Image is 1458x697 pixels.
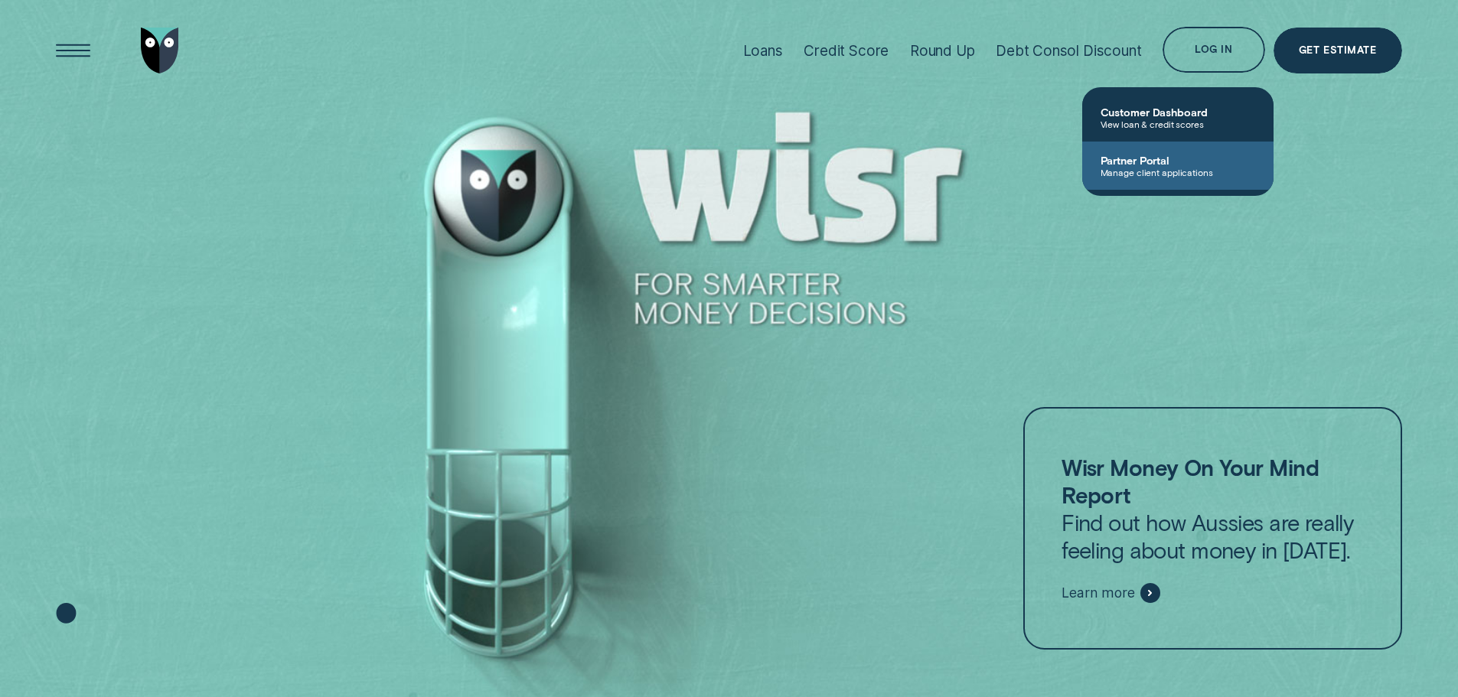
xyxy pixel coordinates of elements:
[804,42,889,60] div: Credit Score
[996,42,1141,60] div: Debt Consol Discount
[1101,154,1255,167] span: Partner Portal
[51,28,96,73] button: Open Menu
[1023,407,1401,650] a: Wisr Money On Your Mind ReportFind out how Aussies are really feeling about money in [DATE].Learn...
[1062,585,1134,601] span: Learn more
[1274,28,1402,73] a: Get Estimate
[1101,106,1255,119] span: Customer Dashboard
[1163,27,1264,73] button: Log in
[141,28,179,73] img: Wisr
[1082,142,1274,190] a: Partner PortalManage client applications
[1082,93,1274,142] a: Customer DashboardView loan & credit scores
[1101,167,1255,178] span: Manage client applications
[1062,454,1363,564] p: Find out how Aussies are really feeling about money in [DATE].
[1062,454,1319,508] strong: Wisr Money On Your Mind Report
[910,42,975,60] div: Round Up
[1101,119,1255,129] span: View loan & credit scores
[743,42,783,60] div: Loans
